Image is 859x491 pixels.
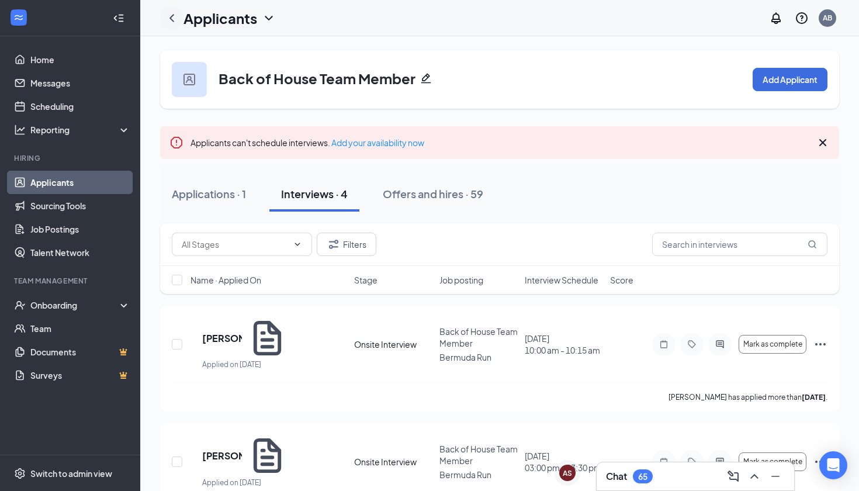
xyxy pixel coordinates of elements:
h3: Chat [606,470,627,483]
div: Open Intercom Messenger [819,451,847,479]
span: Score [610,274,633,286]
div: Applied on [DATE] [202,359,288,371]
div: Applications · 1 [172,186,246,201]
button: Mark as complete [739,452,806,471]
svg: Ellipses [813,337,827,351]
svg: QuestionInfo [795,11,809,25]
span: Back of House Team Member [439,444,518,466]
svg: ChevronUp [747,469,761,483]
svg: ActiveChat [713,457,727,466]
span: Interview Schedule [525,274,598,286]
h5: [PERSON_NAME] [202,449,242,462]
div: Reporting [30,124,131,136]
h3: Back of House Team Member [219,68,415,88]
svg: Document [247,317,288,359]
span: Applicants can't schedule interviews. [190,137,424,148]
div: Interviews · 4 [281,186,348,201]
button: ComposeMessage [724,467,743,486]
a: Sourcing Tools [30,194,130,217]
svg: Tag [685,340,699,349]
span: Stage [354,274,377,286]
svg: ChevronDown [293,240,302,249]
a: Team [30,317,130,340]
svg: ActiveChat [713,340,727,349]
span: Name · Applied On [190,274,261,286]
img: user icon [183,74,195,85]
svg: Analysis [14,124,26,136]
span: 03:00 pm - 03:30 pm [525,462,603,473]
span: Job posting [439,274,483,286]
span: 10:00 am - 10:15 am [525,344,603,356]
svg: ChevronLeft [165,11,179,25]
p: Bermuda Run [439,351,518,363]
div: 65 [638,472,647,482]
svg: Pencil [420,72,432,84]
svg: Note [657,457,671,466]
svg: MagnifyingGlass [808,240,817,249]
div: AB [823,13,832,23]
button: Add Applicant [753,68,827,91]
svg: Settings [14,468,26,479]
svg: Document [247,435,288,476]
div: Switch to admin view [30,468,112,479]
span: Back of House Team Member [439,326,518,348]
svg: Note [657,340,671,349]
svg: ComposeMessage [726,469,740,483]
a: Job Postings [30,217,130,241]
input: Search in interviews [652,233,827,256]
a: Scheduling [30,95,130,118]
div: Onsite Interview [354,456,432,468]
svg: Collapse [113,12,124,24]
p: [PERSON_NAME] has applied more than . [669,392,827,402]
div: Offers and hires · 59 [383,186,483,201]
svg: Filter [327,237,341,251]
a: DocumentsCrown [30,340,130,364]
a: Home [30,48,130,71]
div: Onsite Interview [354,338,432,350]
svg: UserCheck [14,299,26,311]
input: All Stages [182,238,288,251]
a: SurveysCrown [30,364,130,387]
button: Filter Filters [317,233,376,256]
div: Applied on [DATE] [202,477,288,489]
div: Team Management [14,276,128,286]
h5: [PERSON_NAME] [202,332,242,345]
span: Mark as complete [743,458,802,466]
button: ChevronUp [745,467,764,486]
svg: Notifications [769,11,783,25]
button: Minimize [766,467,785,486]
a: Talent Network [30,241,130,264]
b: [DATE] [802,393,826,402]
div: [DATE] [525,450,603,473]
a: Applicants [30,171,130,194]
svg: Cross [816,136,830,150]
a: Add your availability now [331,137,424,148]
p: Bermuda Run [439,469,518,480]
button: Mark as complete [739,335,806,354]
a: Messages [30,71,130,95]
span: Mark as complete [743,340,802,348]
svg: Minimize [768,469,782,483]
div: Hiring [14,153,128,163]
h1: Applicants [183,8,257,28]
svg: WorkstreamLogo [13,12,25,23]
svg: ChevronDown [262,11,276,25]
div: [DATE] [525,333,603,356]
div: AS [563,468,572,478]
svg: Error [169,136,183,150]
svg: Ellipses [813,455,827,469]
svg: Tag [685,457,699,466]
div: Onboarding [30,299,120,311]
